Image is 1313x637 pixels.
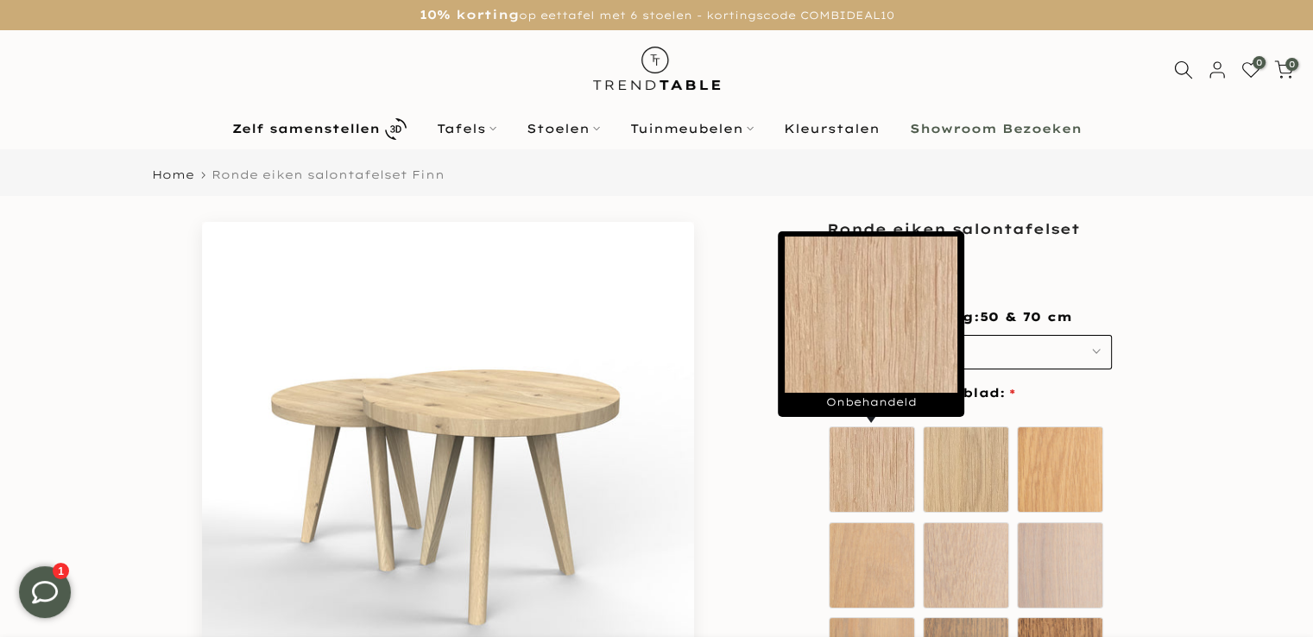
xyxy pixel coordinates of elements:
a: 0 [1274,60,1293,79]
span: 50 & 70 cm [980,309,1072,326]
a: Showroom Bezoeken [894,118,1096,139]
img: Screenshot_2023-03-06_at_21.53.50.png [785,237,957,393]
a: Tuinmeubelen [615,118,768,139]
div: Onbehandeld [778,231,964,417]
b: Zelf samenstellen [232,123,380,135]
strong: 10% korting [420,7,519,22]
span: 0 [1285,58,1298,71]
a: Kleurstalen [768,118,894,139]
img: trend-table [581,30,732,107]
p: op eettafel met 6 stoelen - kortingscode COMBIDEAL10 [22,4,1291,26]
a: Stoelen [511,118,615,139]
a: Zelf samenstellen [217,114,421,144]
a: Home [152,169,194,180]
span: 0 [1253,56,1266,69]
button: 50 & 70 cm [827,334,1112,369]
b: Showroom Bezoeken [910,123,1082,135]
h1: Ronde eiken salontafelset Finn [827,222,1112,249]
iframe: toggle-frame [2,549,88,635]
a: 0 [1241,60,1260,79]
a: Tafels [421,118,511,139]
span: Ronde eiken salontafelset Finn [211,167,445,181]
